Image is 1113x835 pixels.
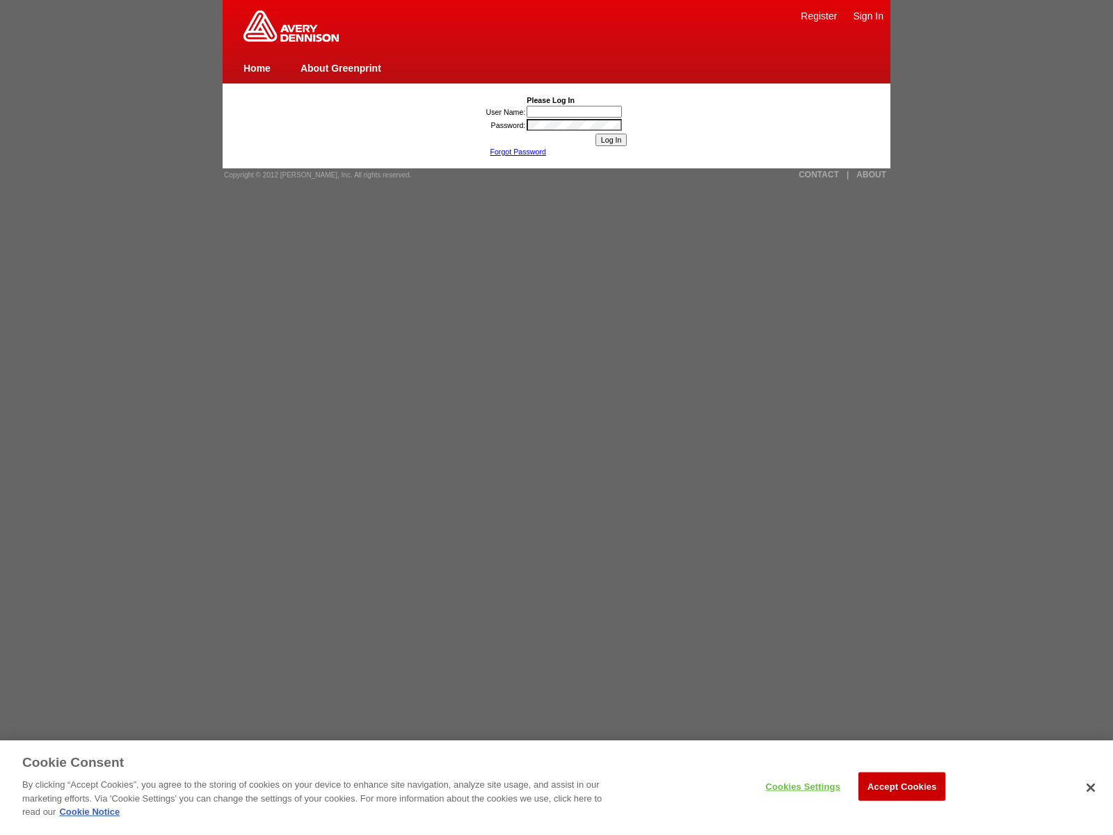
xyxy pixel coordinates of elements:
[856,170,886,180] a: ABOUT
[243,10,339,42] img: Home
[301,63,381,74] a: About Greenprint
[853,10,883,22] a: Sign In
[858,772,945,801] button: Accept Cookies
[801,10,837,22] a: Register
[527,96,575,104] b: Please Log In
[243,63,271,74] a: Home
[224,171,412,179] span: Copyright © 2012 [PERSON_NAME], Inc. All rights reserved.
[799,170,839,180] a: CONTACT
[490,148,546,156] a: Forgot Password
[595,134,627,146] input: Log In
[491,121,526,129] label: Password:
[22,754,124,772] h3: Cookie Consent
[243,35,339,43] a: Greenprint
[847,170,849,180] a: |
[760,772,847,800] button: Cookies Settings
[486,108,526,116] label: User Name:
[59,806,120,817] a: Cookie Notice
[1075,772,1106,803] button: Close
[22,778,612,819] p: By clicking “Accept Cookies”, you agree to the storing of cookies on your device to enhance site ...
